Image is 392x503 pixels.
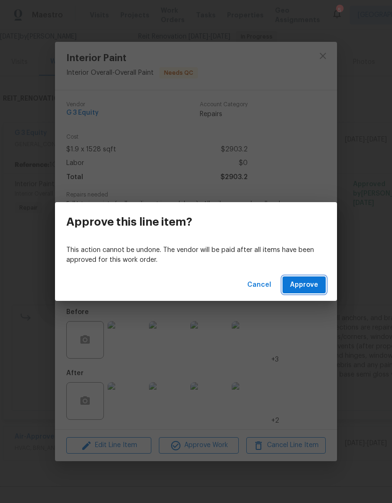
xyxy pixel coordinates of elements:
[243,276,275,294] button: Cancel
[66,245,326,265] p: This action cannot be undone. The vendor will be paid after all items have been approved for this...
[247,279,271,291] span: Cancel
[282,276,326,294] button: Approve
[290,279,318,291] span: Approve
[66,215,192,228] h3: Approve this line item?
